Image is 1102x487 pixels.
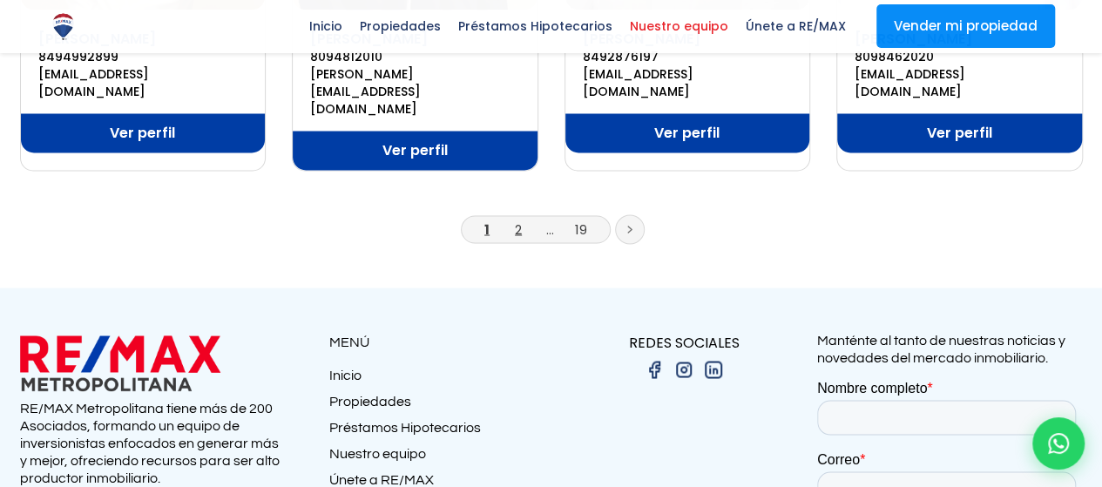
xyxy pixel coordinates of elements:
a: Nuestro equipo [329,444,551,470]
a: Ver perfil [293,131,537,170]
a: 8098462020 [855,48,1065,65]
a: Vender mi propiedad [876,4,1055,48]
a: [EMAIL_ADDRESS][DOMAIN_NAME] [855,65,1065,100]
a: Ver perfil [21,113,266,152]
span: Nuestro equipo [621,13,737,39]
a: ... [546,220,554,238]
img: facebook.png [644,359,665,380]
a: 2 [515,220,522,238]
span: Únete a RE/MAX [737,13,855,39]
a: 1 [484,220,490,238]
span: Inicio [301,13,351,39]
img: Logo de REMAX [48,11,78,42]
a: [PERSON_NAME][EMAIL_ADDRESS][DOMAIN_NAME] [310,65,520,118]
a: Inicio [329,366,551,392]
span: Préstamos Hipotecarios [450,13,621,39]
a: [EMAIL_ADDRESS][DOMAIN_NAME] [38,65,248,100]
a: [EMAIL_ADDRESS][DOMAIN_NAME] [583,65,793,100]
a: Ver perfil [837,113,1082,152]
p: MENÚ [329,331,551,353]
img: remax metropolitana logo [20,331,220,395]
p: RE/MAX Metropolitana tiene más de 200 Asociados, formando un equipo de inversionistas enfocados e... [20,399,286,486]
a: Propiedades [329,392,551,418]
img: instagram.png [673,359,694,380]
a: 8492876197 [583,48,793,65]
a: Ver perfil [565,113,810,152]
a: 8094812010 [310,48,520,65]
a: Préstamos Hipotecarios [329,418,551,444]
a: 8494992899 [38,48,248,65]
a: 19 [575,220,587,238]
img: linkedin.png [703,359,724,380]
p: REDES SOCIALES [551,331,817,353]
p: Manténte al tanto de nuestras noticias y novedades del mercado inmobiliario. [817,331,1083,366]
span: Propiedades [351,13,450,39]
